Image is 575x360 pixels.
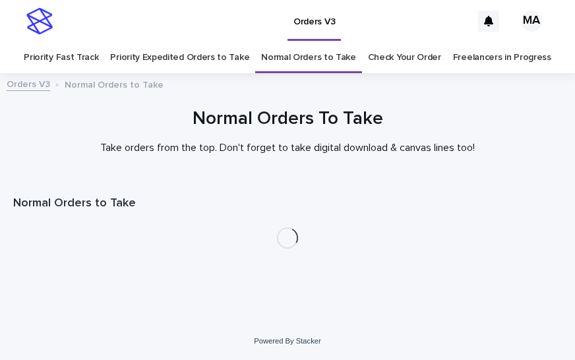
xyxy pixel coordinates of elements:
[65,76,164,91] p: Normal Orders to Take
[7,76,50,91] a: Orders V3
[368,42,441,73] a: Check Your Order
[13,196,562,212] h1: Normal Orders to Take
[453,42,551,73] a: Freelancers in Progress
[26,8,53,34] img: stacker-logo-s-only.png
[521,11,542,32] div: MA
[24,142,551,154] p: Take orders from the top. Don't forget to take digital download & canvas lines too!
[254,337,320,345] a: Powered By Stacker
[13,107,562,131] h1: Normal Orders To Take
[24,42,98,73] a: Priority Fast Track
[261,42,356,73] a: Normal Orders to Take
[110,42,249,73] a: Priority Expedited Orders to Take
